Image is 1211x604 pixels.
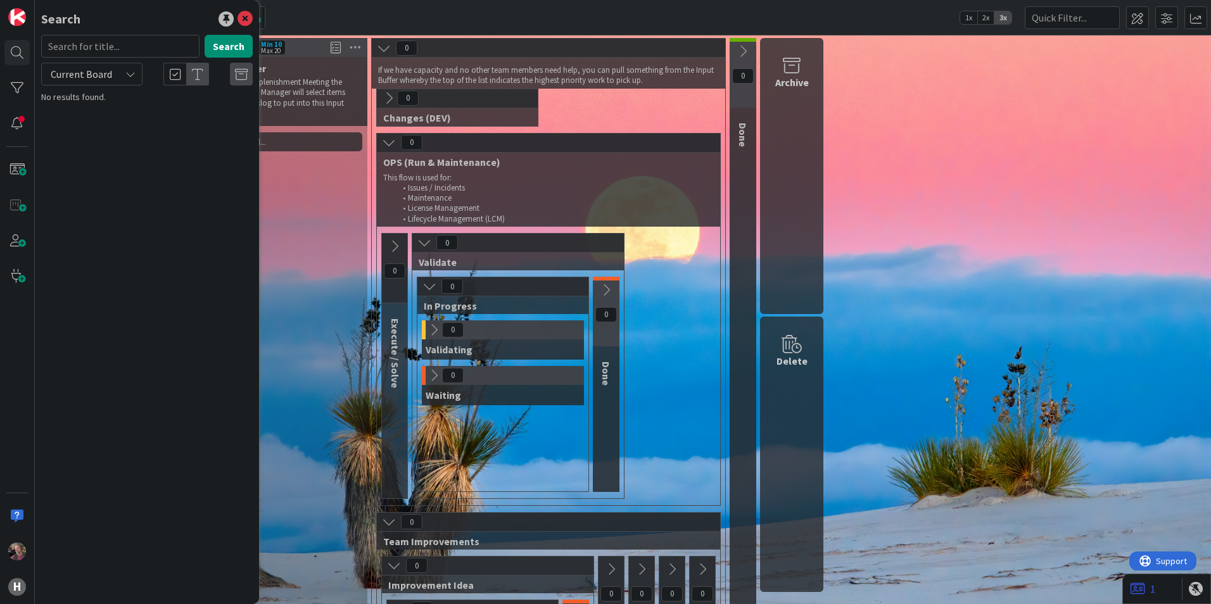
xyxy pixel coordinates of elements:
[436,235,458,250] span: 0
[1025,6,1120,29] input: Quick Filter...
[994,11,1011,24] span: 3x
[383,173,714,183] p: This flow is used for:
[419,256,608,268] span: Validate
[692,586,713,601] span: 0
[396,193,714,203] li: Maintenance
[396,214,714,224] li: Lifecycle Management (LCM)
[8,578,26,596] div: H
[775,75,809,90] div: Archive
[261,41,282,47] div: Min 10
[383,111,522,124] span: Changes (DEV)
[396,203,714,213] li: License Management
[406,558,428,573] span: 0
[51,68,112,80] span: Current Board
[600,586,622,601] span: 0
[388,579,578,591] span: Improvement Idea
[401,135,422,150] span: 0
[41,91,253,104] div: No results found.
[384,263,405,279] span: 0
[426,343,472,356] span: Validating
[960,11,977,24] span: 1x
[631,586,652,601] span: 0
[1131,581,1155,596] a: 1
[595,307,617,322] span: 0
[8,8,26,26] img: Visit kanbanzone.com
[396,183,714,193] li: Issues / Incidents
[389,318,402,388] span: Execute / Solve
[205,35,253,58] button: Search
[261,47,281,54] div: Max 20
[213,77,360,118] p: During the Replenishment Meeting the team & Team Manager will select items from the backlog to pu...
[777,353,808,368] div: Delete
[977,11,994,24] span: 2x
[41,35,200,58] input: Search for title...
[383,535,704,548] span: Team Improvements
[424,299,573,312] span: In Progress
[41,9,80,28] div: Search
[401,514,422,529] span: 0
[397,91,419,106] span: 0
[27,2,58,17] span: Support
[396,41,417,56] span: 0
[442,322,464,337] span: 0
[383,156,704,168] span: OPS (Run & Maintenance)
[661,586,683,601] span: 0
[378,65,719,86] p: If we have capacity and no other team members need help, you can pull something from the Input Bu...
[442,368,464,383] span: 0
[441,279,463,294] span: 0
[737,123,749,147] span: Done
[600,362,612,386] span: Done
[732,68,754,84] span: 0
[8,543,26,560] img: BF
[426,389,461,401] span: Waiting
